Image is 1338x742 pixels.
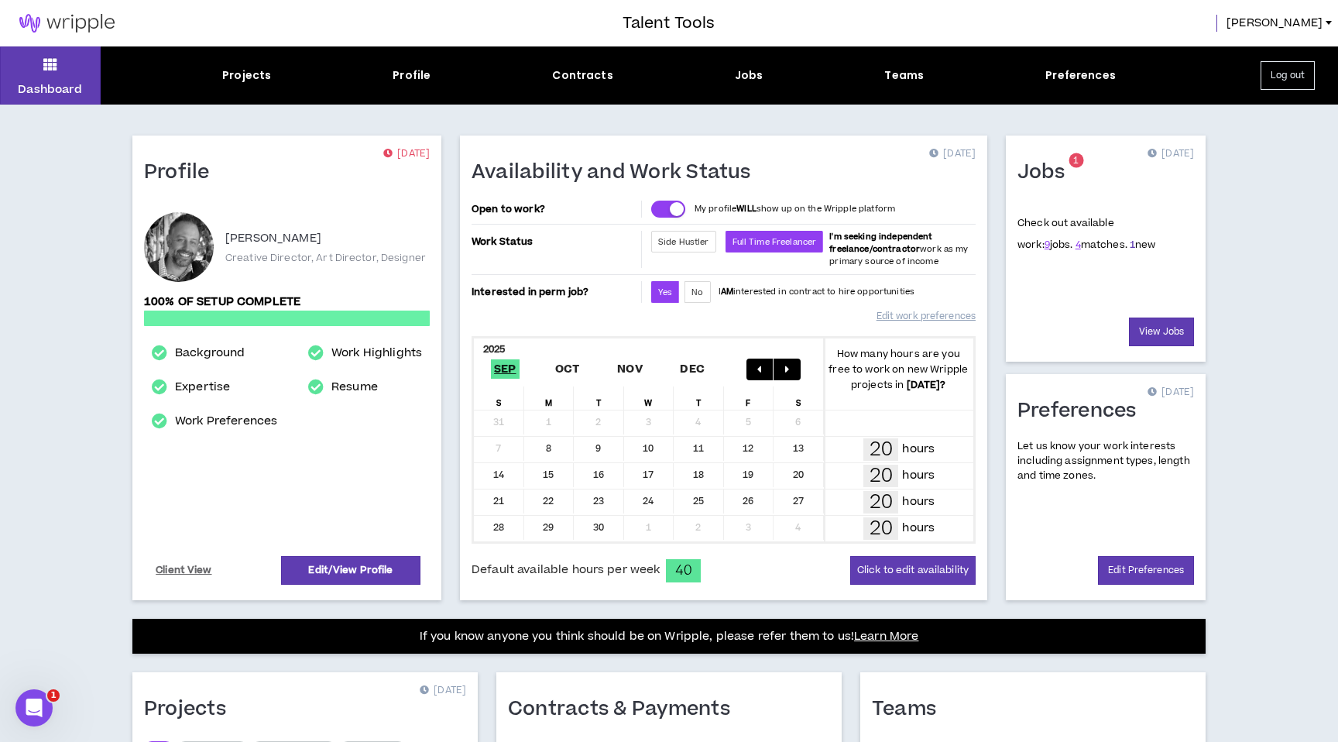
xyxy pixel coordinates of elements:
[677,359,708,379] span: Dec
[724,386,774,410] div: F
[1045,67,1116,84] div: Preferences
[483,342,506,356] b: 2025
[175,378,230,397] a: Expertise
[624,386,674,410] div: W
[15,689,53,727] iframe: Intercom live chat
[144,212,214,282] div: Matt D.
[524,386,575,410] div: M
[225,251,426,265] p: Creative Director, Art Director, Designer
[1045,238,1050,252] a: 9
[472,231,638,252] p: Work Status
[907,378,946,392] b: [DATE] ?
[331,378,378,397] a: Resume
[854,628,918,644] a: Learn More
[1226,15,1323,32] span: [PERSON_NAME]
[674,386,724,410] div: T
[1073,154,1079,167] span: 1
[18,81,82,98] p: Dashboard
[472,562,660,579] span: Default available hours per week
[1148,146,1194,162] p: [DATE]
[1017,160,1076,185] h1: Jobs
[383,146,430,162] p: [DATE]
[420,683,466,699] p: [DATE]
[902,467,935,484] p: hours
[472,203,638,215] p: Open to work?
[144,697,238,722] h1: Projects
[884,67,924,84] div: Teams
[47,689,60,702] span: 1
[1148,385,1194,400] p: [DATE]
[691,287,703,298] span: No
[144,160,221,185] h1: Profile
[175,344,245,362] a: Background
[393,67,431,84] div: Profile
[902,520,935,537] p: hours
[877,303,976,330] a: Edit work preferences
[1076,238,1081,252] a: 4
[1017,439,1194,484] p: Let us know your work interests including assignment types, length and time zones.
[736,203,756,215] strong: WILL
[491,359,520,379] span: Sep
[552,67,612,84] div: Contracts
[222,67,271,84] div: Projects
[735,67,763,84] div: Jobs
[508,697,742,722] h1: Contracts & Payments
[281,556,420,585] a: Edit/View Profile
[552,359,583,379] span: Oct
[472,160,763,185] h1: Availability and Work Status
[144,294,430,311] p: 100% of setup complete
[929,146,976,162] p: [DATE]
[1017,216,1156,252] p: Check out available work:
[472,281,638,303] p: Interested in perm job?
[1017,399,1148,424] h1: Preferences
[331,344,422,362] a: Work Highlights
[774,386,824,410] div: S
[153,557,214,584] a: Client View
[719,286,915,298] p: I interested in contract to hire opportunities
[902,493,935,510] p: hours
[614,359,646,379] span: Nov
[829,231,932,255] b: I'm seeking independent freelance/contractor
[1076,238,1127,252] span: matches.
[225,229,321,248] p: [PERSON_NAME]
[872,697,948,722] h1: Teams
[695,203,895,215] p: My profile show up on the Wripple platform
[1069,153,1083,168] sup: 1
[574,386,624,410] div: T
[175,412,277,431] a: Work Preferences
[420,627,919,646] p: If you know anyone you think should be on Wripple, please refer them to us!
[1130,238,1156,252] span: new
[623,12,715,35] h3: Talent Tools
[850,556,976,585] button: Click to edit availability
[1129,318,1194,346] a: View Jobs
[658,287,672,298] span: Yes
[1098,556,1194,585] a: Edit Preferences
[829,231,968,267] span: work as my primary source of income
[1130,238,1135,252] a: 1
[721,286,733,297] strong: AM
[1045,238,1073,252] span: jobs.
[474,386,524,410] div: S
[658,236,709,248] span: Side Hustler
[1261,61,1315,90] button: Log out
[824,346,974,393] p: How many hours are you free to work on new Wripple projects in
[902,441,935,458] p: hours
